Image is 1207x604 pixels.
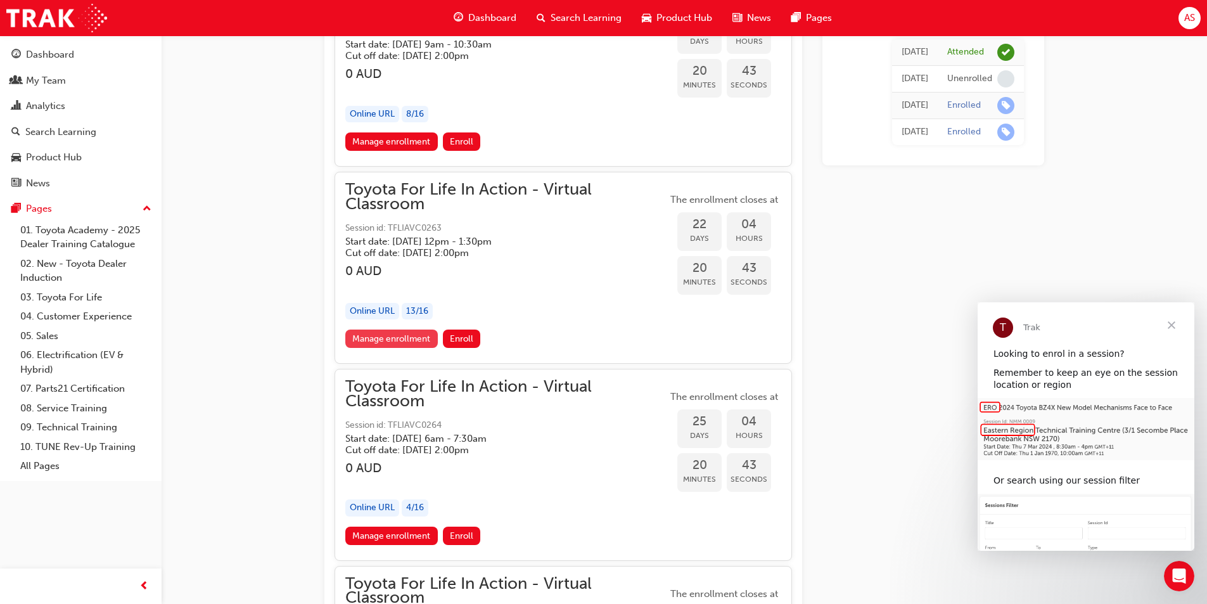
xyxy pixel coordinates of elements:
[727,217,771,232] span: 04
[727,275,771,290] span: Seconds
[345,183,781,353] button: Toyota For Life In Action - Virtual ClassroomSession id: TFLIAVC0263Start date: [DATE] 12pm - 1:3...
[537,10,546,26] span: search-icon
[5,41,156,197] button: DashboardMy TeamAnalyticsSearch LearningProduct HubNews
[997,44,1014,61] span: learningRecordVerb_ATTEND-icon
[402,106,428,123] div: 8 / 16
[5,172,156,195] a: News
[345,330,438,348] a: Manage enrollment
[15,418,156,437] a: 09. Technical Training
[727,78,771,93] span: Seconds
[978,302,1194,551] iframe: Intercom live chat message
[677,217,722,232] span: 22
[345,499,399,517] div: Online URL
[11,178,21,190] span: news-icon
[26,150,82,165] div: Product Hub
[947,73,992,85] div: Unenrolled
[345,380,667,408] span: Toyota For Life In Action - Virtual Classroom
[11,127,20,138] span: search-icon
[727,428,771,443] span: Hours
[947,126,981,138] div: Enrolled
[667,193,781,207] span: The enrollment closes at
[902,72,928,86] div: Mon Mar 31 2025 09:30:16 GMT+0800 (Australian Western Standard Time)
[677,275,722,290] span: Minutes
[345,380,781,550] button: Toyota For Life In Action - Virtual ClassroomSession id: TFLIAVC0264Start date: [DATE] 6am - 7:30...
[727,458,771,473] span: 43
[902,45,928,60] div: Wed Apr 09 2025 13:00:00 GMT+0800 (Australian Western Standard Time)
[402,303,433,320] div: 13 / 16
[25,125,96,139] div: Search Learning
[677,34,722,49] span: Days
[345,67,667,81] h3: 0 AUD
[468,11,516,25] span: Dashboard
[677,64,722,79] span: 20
[345,236,647,247] h5: Start date: [DATE] 12pm - 1:30pm
[11,152,21,164] span: car-icon
[345,444,647,456] h5: Cut off date: [DATE] 2:00pm
[6,4,107,32] img: Trak
[677,458,722,473] span: 20
[1164,561,1194,591] iframe: Intercom live chat
[345,221,667,236] span: Session id: TFLIAVC0263
[450,530,473,541] span: Enroll
[11,203,21,215] span: pages-icon
[15,345,156,379] a: 06. Electrification (EV & Hybrid)
[454,10,463,26] span: guage-icon
[5,120,156,144] a: Search Learning
[727,34,771,49] span: Hours
[997,70,1014,87] span: learningRecordVerb_NONE-icon
[443,330,481,348] button: Enroll
[143,201,151,217] span: up-icon
[402,499,428,517] div: 4 / 16
[677,231,722,246] span: Days
[345,264,667,278] h3: 0 AUD
[1184,11,1195,25] span: AS
[727,64,771,79] span: 43
[732,10,742,26] span: news-icon
[15,379,156,399] a: 07. Parts21 Certification
[15,326,156,346] a: 05. Sales
[902,125,928,139] div: Mon Feb 17 2025 14:39:25 GMT+0800 (Australian Western Standard Time)
[997,97,1014,114] span: learningRecordVerb_ENROLL-icon
[139,579,149,594] span: prev-icon
[677,414,722,429] span: 25
[677,472,722,487] span: Minutes
[450,333,473,344] span: Enroll
[722,5,781,31] a: news-iconNews
[345,106,399,123] div: Online URL
[345,527,438,545] a: Manage enrollment
[443,527,481,545] button: Enroll
[15,437,156,457] a: 10. TUNE Rev-Up Training
[667,587,781,601] span: The enrollment closes at
[527,5,632,31] a: search-iconSearch Learning
[5,146,156,169] a: Product Hub
[947,46,984,58] div: Attended
[747,11,771,25] span: News
[15,307,156,326] a: 04. Customer Experience
[26,99,65,113] div: Analytics
[15,254,156,288] a: 02. New - Toyota Dealer Induction
[667,390,781,404] span: The enrollment closes at
[450,136,473,147] span: Enroll
[11,101,21,112] span: chart-icon
[444,5,527,31] a: guage-iconDashboard
[345,247,647,259] h5: Cut off date: [DATE] 2:00pm
[443,132,481,151] button: Enroll
[26,202,52,216] div: Pages
[345,461,667,475] h3: 0 AUD
[997,124,1014,141] span: learningRecordVerb_ENROLL-icon
[5,197,156,221] button: Pages
[727,472,771,487] span: Seconds
[345,303,399,320] div: Online URL
[632,5,722,31] a: car-iconProduct Hub
[656,11,712,25] span: Product Hub
[781,5,842,31] a: pages-iconPages
[551,11,622,25] span: Search Learning
[15,221,156,254] a: 01. Toyota Academy - 2025 Dealer Training Catalogue
[727,231,771,246] span: Hours
[677,428,722,443] span: Days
